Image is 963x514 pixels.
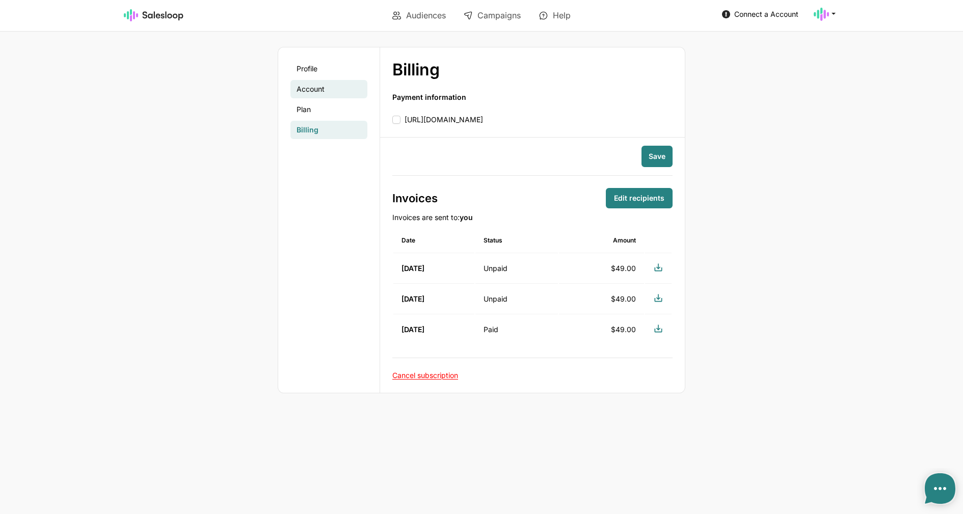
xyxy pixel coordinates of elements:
[653,327,663,335] a: save_alt
[653,296,663,305] a: save_alt
[392,191,606,206] h2: Invoices
[393,254,474,284] td: [DATE]
[392,213,473,222] span: Invoices are sent to:
[290,121,367,139] a: Billing
[475,315,558,344] td: Paid
[290,60,367,78] a: Profile
[460,213,473,222] strong: you
[393,228,474,253] th: Date
[475,228,558,253] th: Status
[653,323,663,334] i: save_alt
[734,10,798,18] span: Connect a Account
[719,6,801,22] a: Connect a Account
[653,265,663,274] a: save_alt
[641,146,673,167] button: Save
[559,285,644,314] td: $49.00
[606,188,673,208] button: Edit recipients
[124,9,184,21] img: Salesloop
[559,228,644,253] th: Amount
[559,254,644,284] td: $49.00
[653,293,663,303] i: save_alt
[392,371,458,380] a: Cancel subscription
[614,193,664,203] span: Edit recipients
[532,7,578,24] a: Help
[392,92,673,102] h4: Payment information
[475,285,558,314] td: Unpaid
[290,100,367,119] a: Plan
[290,80,367,98] a: Account
[475,254,558,284] td: Unpaid
[653,262,663,273] i: save_alt
[457,7,528,24] a: Campaigns
[393,315,474,344] td: [DATE]
[393,285,474,314] td: [DATE]
[385,7,453,24] a: Audiences
[649,151,665,161] span: Save
[559,315,644,344] td: $49.00
[392,60,645,80] h1: Billing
